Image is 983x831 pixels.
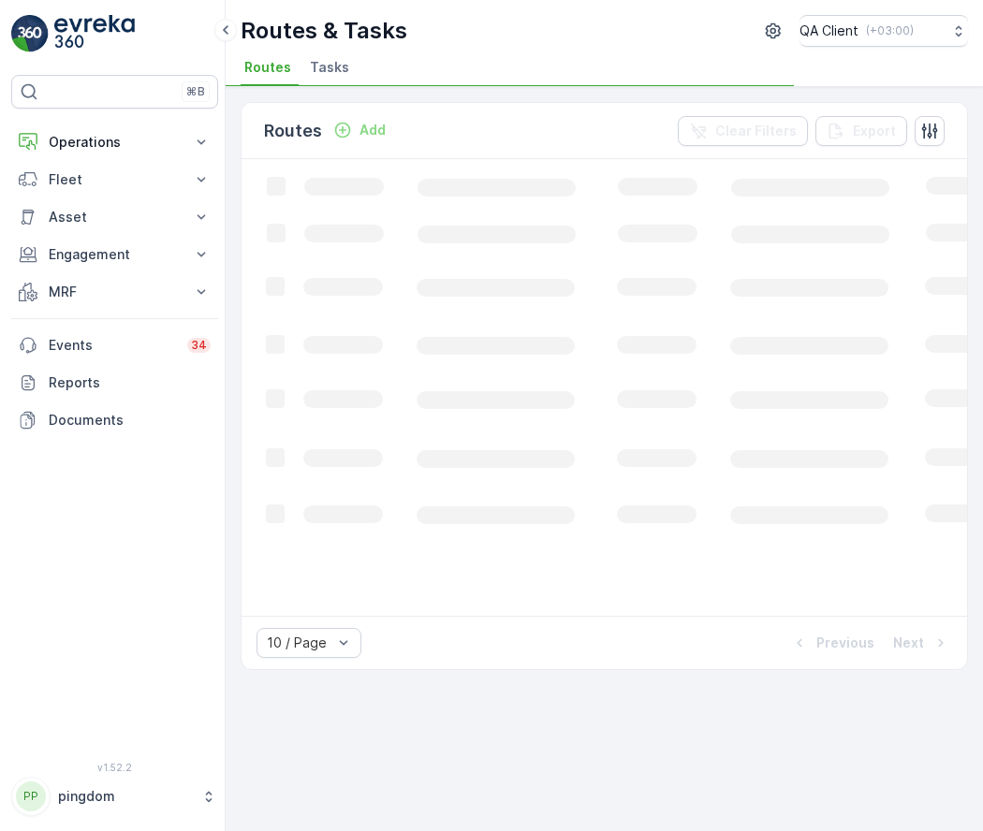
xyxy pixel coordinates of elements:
[853,122,896,140] p: Export
[11,401,218,439] a: Documents
[16,781,46,811] div: PP
[58,787,192,806] p: pingdom
[310,58,349,77] span: Tasks
[359,121,386,139] p: Add
[800,22,858,40] p: QA Client
[866,23,914,38] p: ( +03:00 )
[326,119,393,141] button: Add
[49,133,181,152] p: Operations
[11,198,218,236] button: Asset
[11,161,218,198] button: Fleet
[49,208,181,226] p: Asset
[11,327,218,364] a: Events34
[891,632,952,654] button: Next
[49,411,211,430] p: Documents
[715,122,797,140] p: Clear Filters
[678,116,808,146] button: Clear Filters
[49,170,181,189] p: Fleet
[816,634,874,652] p: Previous
[11,273,218,311] button: MRF
[11,15,49,52] img: logo
[11,364,218,401] a: Reports
[264,118,322,144] p: Routes
[49,373,211,392] p: Reports
[11,762,218,773] span: v 1.52.2
[11,124,218,161] button: Operations
[241,16,407,46] p: Routes & Tasks
[244,58,291,77] span: Routes
[191,338,207,353] p: 34
[815,116,907,146] button: Export
[186,84,205,99] p: ⌘B
[800,15,968,47] button: QA Client(+03:00)
[11,236,218,273] button: Engagement
[11,777,218,816] button: PPpingdom
[49,245,181,264] p: Engagement
[49,336,176,355] p: Events
[54,15,135,52] img: logo_light-DOdMpM7g.png
[893,634,924,652] p: Next
[788,632,876,654] button: Previous
[49,283,181,301] p: MRF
